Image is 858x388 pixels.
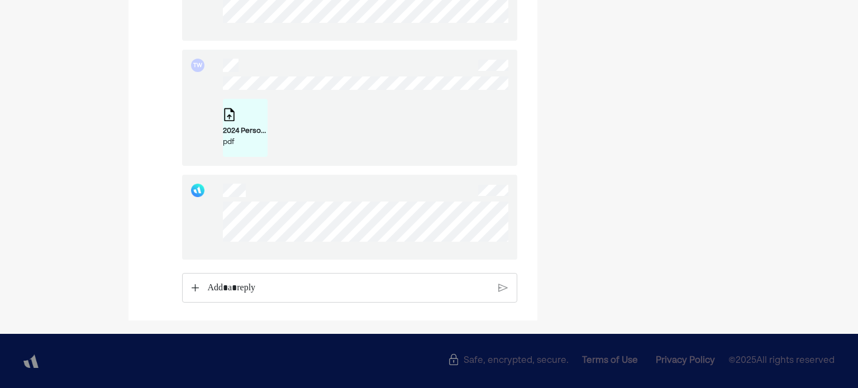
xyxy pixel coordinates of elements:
div: 2024 Personal Tax Return (TurboTax).pdf [223,126,268,137]
div: Safe, encrypted, secure. [448,354,569,364]
div: Terms of Use [582,354,638,367]
div: Rich Text Editor. Editing area: main [202,274,495,303]
div: Privacy Policy [656,354,715,367]
div: TW [191,59,204,72]
span: © 2025 All rights reserved [728,354,835,368]
div: pdf [223,137,268,148]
